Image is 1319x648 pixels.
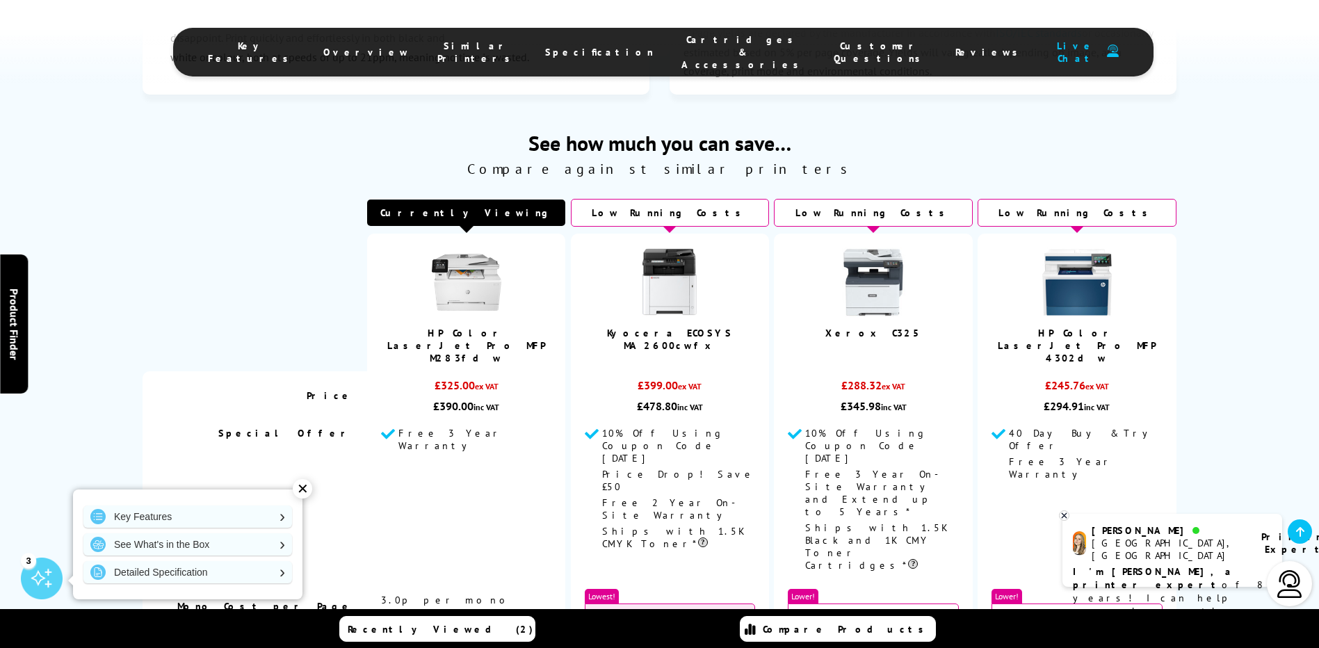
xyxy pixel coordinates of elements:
span: Overview [323,46,410,58]
span: Compare Products [763,623,931,635]
span: Ships with 1.5K Black and 1K CMY Toner Cartridges* [805,521,946,572]
div: [GEOGRAPHIC_DATA], [GEOGRAPHIC_DATA] [1092,537,1244,562]
span: Customer Questions [834,40,928,65]
span: Compare against similar printers [143,160,1176,178]
b: I'm [PERSON_NAME], a printer expert [1073,565,1235,591]
span: inc VAT [474,402,499,412]
div: 1.1p per mono page [585,604,755,647]
a: Xerox C325 [825,327,921,339]
span: Reviews [955,46,1025,58]
img: amy-livechat.png [1073,531,1086,556]
div: Low Running Costs [978,199,1176,227]
img: HP-4302dw-Front-Main-Small.jpg [1042,248,1112,317]
div: 1.6p per mono page [788,604,958,644]
div: £288.32 [788,378,958,399]
span: Special Offer [218,427,353,439]
span: Lower! [788,589,818,604]
p: of 8 years! I can help you choose the right product [1073,565,1272,631]
span: Similar Printers [437,40,517,65]
span: Free 3 Year Warranty [1009,455,1113,480]
a: Kyocera ECOSYS MA2600cwfx [607,327,733,352]
a: Detailed Specification [83,561,292,583]
span: ex VAT [475,381,499,391]
a: Key Features [83,505,292,528]
span: Lowest! [585,589,619,604]
div: [PERSON_NAME] [1092,524,1244,537]
img: xerox-c325-front-small.jpg [839,248,908,317]
a: HP Color LaserJet Pro MFP M283fdw [387,327,545,364]
span: 10% Off Using Coupon Code [DATE] [602,427,725,464]
span: Price [307,389,353,402]
div: £325.00 [381,378,551,399]
div: £478.80 [585,399,755,413]
span: Cartridges & Accessories [681,33,806,71]
span: Live Chat [1053,40,1100,65]
div: 3 [21,553,36,568]
span: Recently Viewed (2) [348,623,533,635]
span: Product Finder [7,289,21,360]
a: See What's in the Box [83,533,292,556]
div: £245.76 [992,378,1162,399]
span: ex VAT [882,381,905,391]
span: Lower! [992,589,1022,604]
span: See how much you can save… [143,129,1176,156]
span: Ships with 1.5K CMYK Toner* [602,525,743,550]
div: 1.8p per mono page [992,604,1162,644]
span: inc VAT [881,402,907,412]
img: kyocera-ma2600cwfx-main-large-small.jpg [635,248,704,317]
span: Free 3 Year On-Site Warranty and Extend up to 5 Years* [805,468,939,518]
span: inc VAT [677,402,703,412]
div: Low Running Costs [774,199,972,227]
a: Compare Products [740,616,936,642]
span: ex VAT [678,381,702,391]
div: £390.00 [381,399,551,413]
span: Free 3 Year Warranty [398,427,503,452]
span: 3.0p per mono page [381,594,513,619]
a: Recently Viewed (2) [339,616,535,642]
div: Low Running Costs [571,199,769,227]
img: user-headset-light.svg [1276,570,1304,598]
span: Mono Cost per Page [177,600,353,613]
img: user-headset-duotone.svg [1107,44,1119,58]
div: £399.00 [585,378,755,399]
div: ✕ [293,479,312,499]
div: Currently Viewing [367,200,565,226]
span: ex VAT [1085,381,1109,391]
span: inc VAT [1084,402,1110,412]
div: £345.98 [788,399,958,413]
span: Key Features [208,40,296,65]
span: 40 Day Buy & Try Offer [1009,427,1157,452]
span: Free 2 Year On-Site Warranty [602,496,736,521]
span: Specification [545,46,654,58]
span: 10% Off Using Coupon Code [DATE] [805,427,928,464]
span: Price Drop! Save £50 [602,468,755,493]
img: HP-M283fdw-Front-Med.jpg [432,248,501,317]
a: HP Color LaserJet Pro MFP 4302dw [998,327,1156,364]
div: £294.91 [992,399,1162,413]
